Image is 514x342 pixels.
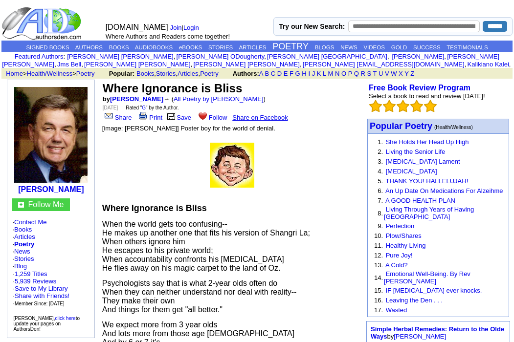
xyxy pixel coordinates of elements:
a: Share on Facebook [232,114,288,121]
a: Print [137,114,162,121]
a: [PERSON_NAME] [PERSON_NAME] [84,61,190,68]
a: C [271,70,275,77]
a: Z [410,70,414,77]
font: i [511,62,512,67]
font: 9. [378,222,383,230]
font: i [466,62,467,67]
a: Blog [14,262,27,270]
a: Pure Joy! [386,252,413,259]
a: Simple Herbal Remedies: Return to the Olde Ways [371,325,504,340]
a: U [379,70,383,77]
a: Share [103,114,132,121]
a: Wasted [386,306,407,314]
a: A [259,70,263,77]
font: Where Authors and Readers come together! [106,33,230,40]
b: Where Ignorance is Bliss [102,203,207,213]
b: Authors: [233,70,259,77]
img: bigemptystars.png [424,100,437,112]
a: Home [6,70,23,77]
a: TESTIMONIALS [447,44,488,50]
a: Join [170,24,182,31]
a: X [399,70,403,77]
font: Where Ignorance is Bliss [103,82,242,95]
font: · · · [13,285,69,307]
a: Articles [14,233,35,240]
font: · · [13,270,69,307]
a: IF [MEDICAL_DATA] ever knocks. [386,287,482,294]
a: [PERSON_NAME] [GEOGRAPHIC_DATA] [267,53,387,60]
font: [image: [PERSON_NAME]] Poster boy for the world of denial. [102,125,275,132]
a: [PERSON_NAME] [EMAIL_ADDRESS][DOMAIN_NAME] [303,61,465,68]
font: 8. [378,210,383,217]
a: Books [14,226,32,233]
span: Psychologists say that is what 2-year olds often do When they can neither understand nor deal wit... [102,279,297,314]
b: [PERSON_NAME] [18,185,84,193]
img: 97811.jpg [14,87,88,183]
font: → ( ) [163,95,266,103]
a: ARTICLES [239,44,266,50]
font: i [175,54,176,60]
font: i [266,54,267,60]
font: [DATE] [103,105,118,110]
a: [PERSON_NAME] [394,333,446,340]
a: E [284,70,288,77]
font: i [192,62,193,67]
font: i [446,54,447,60]
font: i [83,62,84,67]
label: Try our New Search: [279,22,345,30]
a: Leaving the Den . . . [386,297,443,304]
font: , , , , , , , , , , [2,53,512,68]
img: heart.gif [199,111,207,120]
img: logo_ad.gif [1,6,84,41]
a: NEWS [340,44,358,50]
a: Y [404,70,408,77]
a: [PERSON_NAME] [PERSON_NAME] [2,53,499,68]
a: AUTHORS [75,44,103,50]
a: J [312,70,315,77]
a: Popular Poetry [370,122,432,130]
a: H [302,70,306,77]
font: 16. [374,297,383,304]
a: G [142,105,146,110]
font: i [56,62,57,67]
a: [PERSON_NAME] [390,53,445,60]
img: gc.jpg [18,202,24,208]
a: [MEDICAL_DATA] [386,168,437,175]
a: O [341,70,346,77]
img: bigemptystars.png [397,100,409,112]
a: [PERSON_NAME] [PERSON_NAME] [67,53,173,60]
a: Poetry [14,240,34,248]
a: S [367,70,371,77]
a: eBOOKS [179,44,202,50]
img: 368746.jpg [210,143,254,188]
a: Follow [197,114,227,121]
font: Select a book to read and review [DATE]! [369,92,485,100]
a: click here [55,316,75,321]
a: Stories [156,70,176,77]
img: share_page.gif [105,112,113,120]
a: BLOGS [315,44,335,50]
a: SUCCESS [413,44,441,50]
font: 11. [374,242,383,249]
font: 1. [378,138,383,146]
a: Free Book Review Program [369,84,470,92]
font: Popular Poetry [370,121,432,131]
font: 3. [378,158,383,165]
font: by [103,95,163,103]
font: Member Since: [DATE] [15,301,65,306]
span: When the world gets too confusing-- He makes up another one that fits his version of Shangri La; ... [102,220,310,272]
a: [MEDICAL_DATA] Lament [386,158,460,165]
a: News [14,248,30,255]
font: 17. [374,306,383,314]
img: print.gif [139,112,147,120]
font: , , , [109,70,424,77]
a: Q [354,70,359,77]
a: L [323,70,326,77]
a: Healthy Living [386,242,426,249]
a: 1,259 Titles [15,270,47,278]
a: G [295,70,300,77]
a: [PERSON_NAME] [PERSON_NAME] [193,61,299,68]
a: POETRY [272,42,309,51]
font: 2. [378,148,383,155]
a: BOOKS [109,44,129,50]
